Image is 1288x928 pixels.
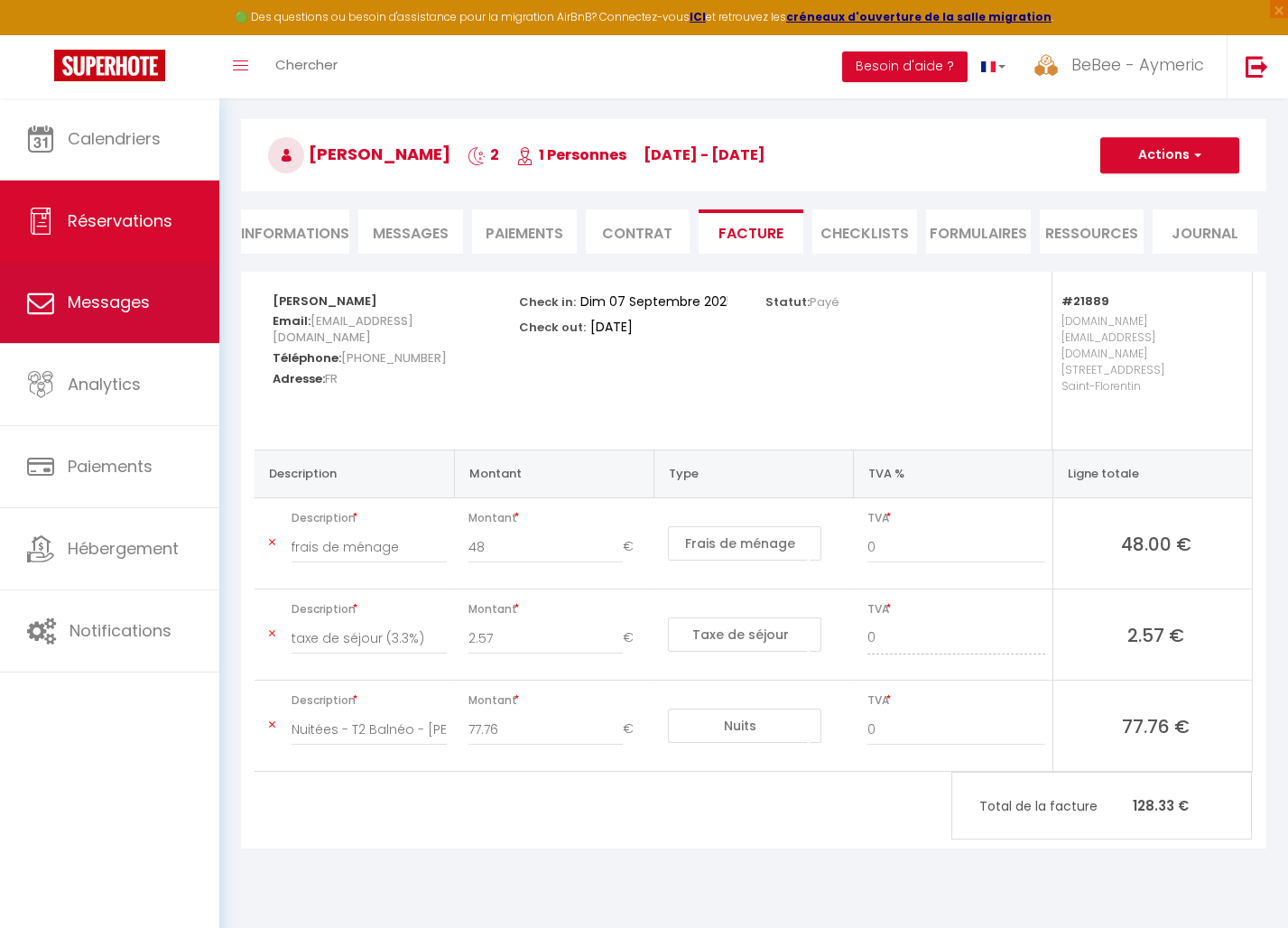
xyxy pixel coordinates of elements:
[1153,209,1257,254] li: Journal
[325,366,338,392] span: FR
[241,209,349,254] li: Informations
[926,209,1031,254] li: FORMULAIRES
[68,291,150,313] span: Messages
[1068,622,1246,647] span: 2.57 €
[373,223,449,244] span: Messages
[468,597,646,622] span: Montant
[468,688,646,713] span: Montant
[275,55,338,74] span: Chercher
[623,622,646,654] span: €
[952,786,1251,825] p: 128.33 €
[68,127,161,150] span: Calendriers
[468,506,646,531] span: Montant
[68,373,141,395] span: Analytics
[273,292,377,310] strong: [PERSON_NAME]
[1061,292,1109,310] strong: #21889
[273,349,341,367] strong: Téléphone:
[1019,35,1227,98] a: ... BeBee - Aymeric
[1246,55,1268,78] img: logout
[623,713,646,746] span: €
[68,537,179,560] span: Hébergement
[1033,51,1060,79] img: ...
[68,209,172,232] span: Réservations
[867,597,1045,622] span: TVA
[54,50,165,81] img: Super Booking
[867,688,1045,713] span: TVA
[69,619,171,642] span: Notifications
[690,9,706,24] a: ICI
[472,209,577,254] li: Paiements
[519,290,576,311] p: Check in:
[1061,309,1234,432] p: [DOMAIN_NAME][EMAIL_ADDRESS][DOMAIN_NAME] [STREET_ADDRESS] Saint-Florentin
[273,312,310,329] strong: Email:
[262,35,351,98] a: Chercher
[644,144,765,165] span: [DATE] - [DATE]
[842,51,968,82] button: Besoin d'aide ?
[516,144,626,165] span: 1 Personnes
[1071,53,1204,76] span: BeBee - Aymeric
[268,143,450,165] span: [PERSON_NAME]
[1068,713,1246,738] span: 77.76 €
[1068,531,1246,556] span: 48.00 €
[765,290,839,311] p: Statut:
[786,9,1052,24] a: créneaux d'ouverture de la salle migration
[810,293,839,311] span: Payé
[653,450,853,497] th: Type
[292,688,447,713] span: Description
[292,597,447,622] span: Description
[623,531,646,563] span: €
[255,450,454,497] th: Description
[853,450,1052,497] th: TVA %
[68,455,153,478] span: Paiements
[273,308,413,350] span: [EMAIL_ADDRESS][DOMAIN_NAME]
[341,345,447,371] span: [PHONE_NUMBER]
[273,370,325,387] strong: Adresse:
[468,144,499,165] span: 2
[1040,209,1144,254] li: Ressources
[292,506,447,531] span: Description
[454,450,653,497] th: Montant
[586,209,690,254] li: Contrat
[812,209,917,254] li: CHECKLISTS
[1052,450,1252,497] th: Ligne totale
[519,315,586,336] p: Check out:
[979,796,1133,816] span: Total de la facture
[14,7,69,61] button: Ouvrir le widget de chat LiveChat
[867,506,1045,531] span: TVA
[699,209,803,254] li: Facture
[1100,137,1239,173] button: Actions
